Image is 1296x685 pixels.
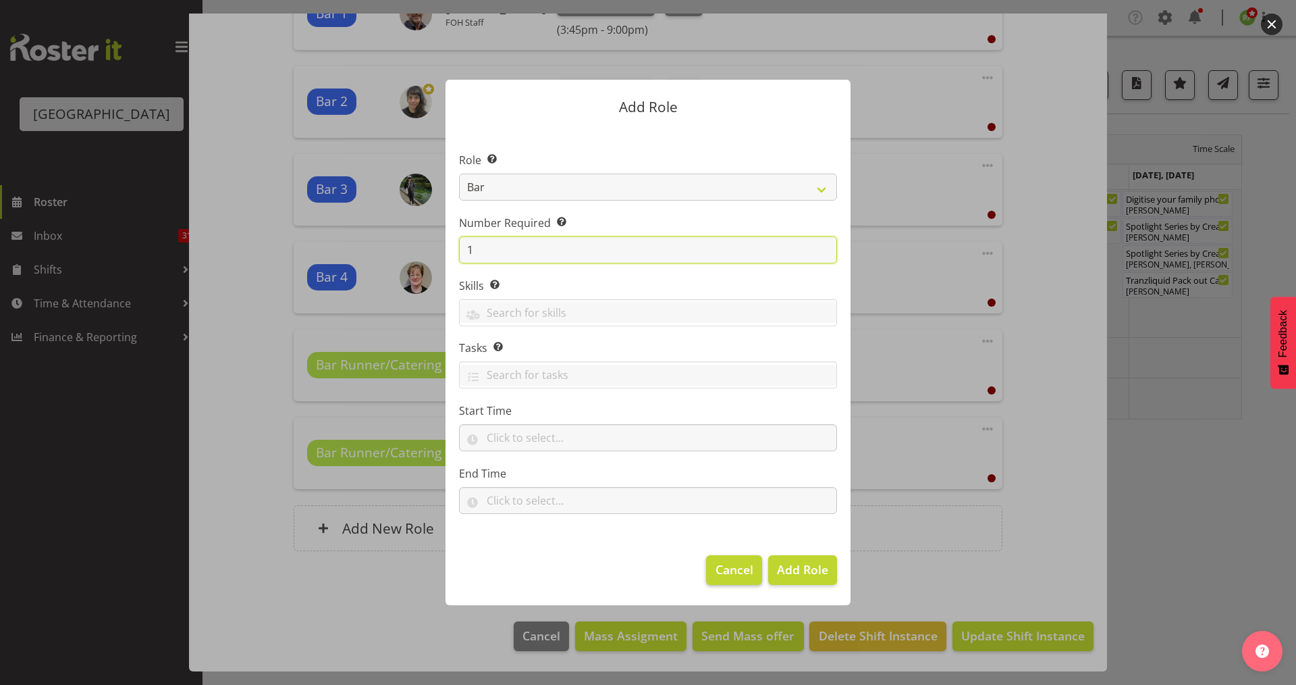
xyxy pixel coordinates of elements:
input: Click to select... [459,424,837,451]
label: Number Required [459,215,837,231]
label: Role [459,152,837,168]
span: Add Role [777,561,828,578]
input: Search for tasks [460,365,836,386]
label: Tasks [459,340,837,356]
span: Cancel [715,561,753,578]
label: Skills [459,278,837,294]
input: Click to select... [459,487,837,514]
input: Search for skills [460,302,836,323]
label: Start Time [459,403,837,419]
label: End Time [459,465,837,482]
button: Cancel [706,555,761,585]
span: Feedback [1277,310,1289,357]
button: Feedback - Show survey [1270,297,1296,388]
p: Add Role [459,100,837,114]
button: Add Role [768,555,837,585]
img: help-xxl-2.png [1255,644,1269,658]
